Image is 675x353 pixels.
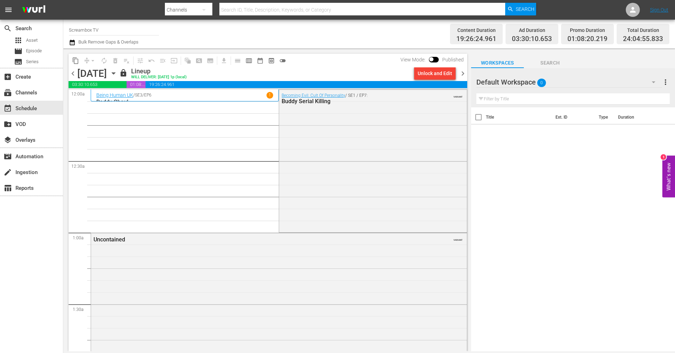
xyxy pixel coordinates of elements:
[661,154,666,160] div: 1
[486,107,552,127] th: Title
[77,68,107,79] div: [DATE]
[14,47,22,55] span: Episode
[26,47,42,54] span: Episode
[269,93,271,98] p: 1
[516,3,534,15] span: Search
[623,25,663,35] div: Total Duration
[121,55,132,66] span: Clear Lineup
[551,107,594,127] th: Ext. ID
[193,55,205,66] span: Create Search Block
[146,55,157,66] span: Revert to Primary Episode
[26,37,38,44] span: Asset
[4,73,12,81] span: Create
[4,24,12,33] span: Search
[94,236,426,243] div: Uncontained
[257,57,264,64] span: date_range_outlined
[243,55,255,66] span: Week Calendar View
[505,3,536,15] button: Search
[277,55,288,66] span: 24 hours Lineup View is OFF
[4,120,12,128] span: VOD
[14,36,22,45] span: Asset
[4,104,12,113] span: Schedule
[146,81,467,88] span: 19:26:24.961
[69,81,127,88] span: 03:30:10.653
[4,6,13,14] span: menu
[4,136,12,144] span: Overlays
[512,35,552,43] span: 03:30:10.653
[418,67,452,80] div: Unlock and Edit
[471,59,524,67] span: Workspaces
[245,57,252,64] span: calendar_view_week_outlined
[70,55,81,66] span: Copy Lineup
[72,57,79,64] span: content_copy
[454,235,463,241] span: VARIANT
[429,57,434,62] span: Toggle to switch from Published to Draft view.
[77,39,139,45] span: Bulk Remove Gaps & Overlaps
[17,2,51,18] img: ans4CAIJ8jUAAAAAAAAAAAAAAAAAAAAAAAAgQb4GAAAAAAAAAAAAAAAAAAAAAAAAJMjXAAAAAAAAAAAAAAAAAAAAAAAAgAT5G...
[110,55,121,66] span: Select an event to delete
[279,57,286,64] span: toggle_off
[119,69,128,77] span: lock
[268,57,275,64] span: preview_outlined
[414,67,456,80] button: Unlock and Edit
[512,25,552,35] div: Ad Duration
[650,7,668,13] a: Sign Out
[205,55,216,66] span: Create Series Block
[4,184,12,192] span: Reports
[614,107,656,127] th: Duration
[476,72,662,92] div: Default Workspace
[266,55,277,66] span: View Backup
[133,93,135,98] p: /
[537,75,546,90] span: 0
[661,78,670,86] span: more_vert
[157,55,168,66] span: Fill episodes with ad slates
[524,59,577,67] span: Search
[26,58,39,65] span: Series
[255,55,266,66] span: Month Calendar View
[4,168,12,176] span: Ingestion
[131,67,187,75] div: Lineup
[623,35,663,43] span: 24:04:55.833
[456,25,496,35] div: Content Duration
[144,93,152,98] p: EP6
[661,74,670,91] button: more_vert
[168,55,180,66] span: Update Metadata from Key Asset
[397,57,429,62] span: View Mode:
[456,35,496,43] span: 19:26:24.961
[81,55,98,66] span: Remove Gaps & Overlaps
[282,98,429,105] div: Buddy Serial Killing
[4,152,12,161] span: Automation
[135,93,144,98] p: SE3 /
[132,54,146,67] span: Customize Events
[282,93,345,98] a: Becoming Evil: Cult Of Personality
[458,69,467,78] span: chevron_right
[662,156,675,198] button: Open Feedback Widget
[454,92,463,98] span: VARIANT
[127,81,146,88] span: 01:08:20.219
[96,92,133,98] a: Being Human UK
[594,107,614,127] th: Type
[96,99,273,105] p: Daddy Ghoul
[282,93,429,105] div: / SE1 / EP7:
[439,57,467,62] span: Published
[69,69,77,78] span: chevron_left
[4,88,12,97] span: Channels
[216,54,230,67] span: Download as CSV
[14,58,22,66] span: Series
[131,75,187,80] div: WILL DELIVER: [DATE] 1p (local)
[567,25,607,35] div: Promo Duration
[567,35,607,43] span: 01:08:20.219
[180,54,193,67] span: Refresh All Search Blocks
[98,55,110,66] span: Loop Content
[230,54,243,67] span: Day Calendar View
